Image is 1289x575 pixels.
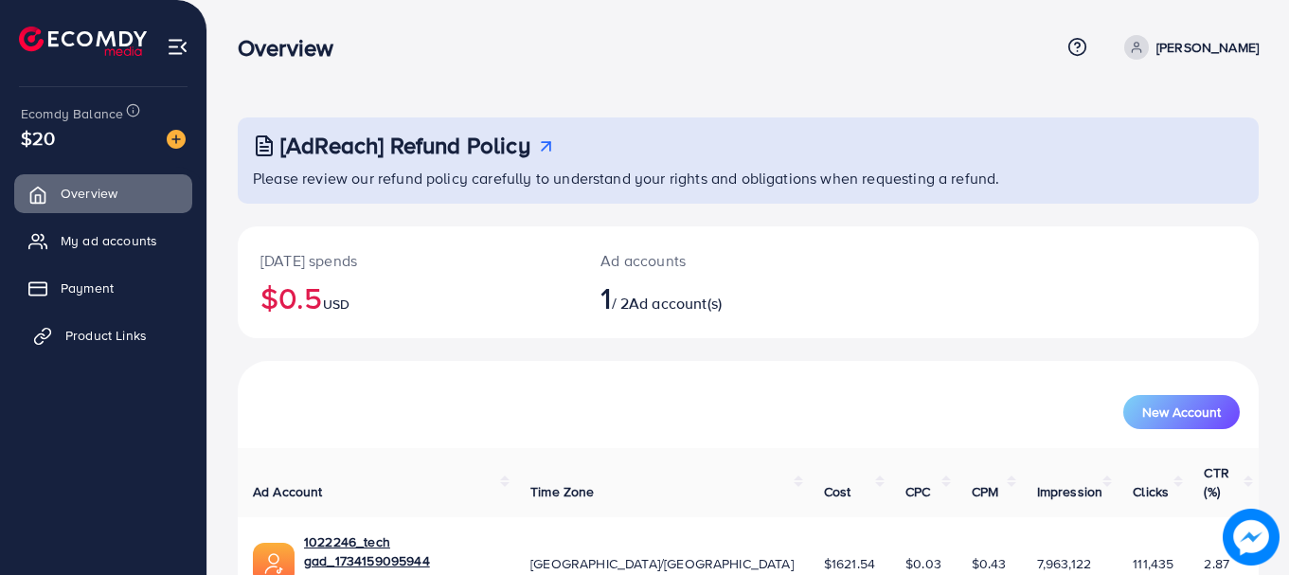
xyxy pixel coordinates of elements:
img: menu [167,36,188,58]
p: Please review our refund policy carefully to understand your rights and obligations when requesti... [253,167,1247,189]
h3: Overview [238,34,349,62]
span: CTR (%) [1204,463,1228,501]
a: Product Links [14,316,192,354]
span: Ad account(s) [629,293,722,314]
button: New Account [1123,395,1240,429]
span: Clicks [1133,482,1169,501]
span: $20 [21,124,55,152]
span: Product Links [65,326,147,345]
span: Payment [61,279,114,297]
span: Impression [1037,482,1103,501]
span: 7,963,122 [1037,554,1091,573]
span: 111,435 [1133,554,1173,573]
p: [PERSON_NAME] [1156,36,1259,59]
span: CPC [905,482,930,501]
span: 2.87 [1204,554,1229,573]
span: $0.43 [972,554,1007,573]
a: My ad accounts [14,222,192,260]
a: Payment [14,269,192,307]
span: CPM [972,482,998,501]
h3: [AdReach] Refund Policy [280,132,530,159]
span: Ecomdy Balance [21,104,123,123]
span: Time Zone [530,482,594,501]
img: image [1223,509,1280,566]
span: New Account [1142,405,1221,419]
span: My ad accounts [61,231,157,250]
p: Ad accounts [600,249,811,272]
h2: / 2 [600,279,811,315]
a: [PERSON_NAME] [1117,35,1259,60]
span: [GEOGRAPHIC_DATA]/[GEOGRAPHIC_DATA] [530,554,794,573]
p: [DATE] spends [260,249,555,272]
img: image [167,130,186,149]
span: USD [323,295,349,314]
span: 1 [600,276,611,319]
span: Ad Account [253,482,323,501]
a: 1022246_tech gad_1734159095944 [304,532,500,571]
span: $1621.54 [824,554,875,573]
span: Overview [61,184,117,203]
img: logo [19,27,147,56]
span: Cost [824,482,851,501]
span: $0.03 [905,554,941,573]
a: Overview [14,174,192,212]
h2: $0.5 [260,279,555,315]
